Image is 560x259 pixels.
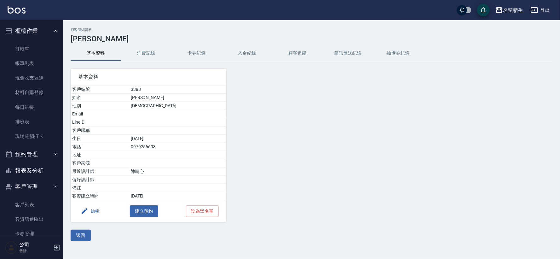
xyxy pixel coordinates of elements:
button: 名留新生 [493,4,526,17]
button: 入金紀錄 [222,46,272,61]
td: 電話 [71,143,129,151]
h5: 公司 [19,242,51,248]
button: 客戶管理 [3,179,61,195]
p: 會計 [19,248,51,254]
td: Email [71,110,129,118]
td: 最近設計師 [71,168,129,176]
a: 每日結帳 [3,100,61,115]
button: 設為黑名單 [186,205,219,217]
td: 客戶編號 [71,85,129,94]
td: 地址 [71,151,129,159]
a: 打帳單 [3,42,61,56]
td: 偏好設計師 [71,176,129,184]
td: LineID [71,118,129,127]
button: save [477,4,490,16]
a: 卡券管理 [3,227,61,241]
a: 排班表 [3,115,61,129]
button: 消費記錄 [121,46,171,61]
img: Logo [8,6,26,14]
td: [PERSON_NAME] [129,94,226,102]
button: 簡訊發送紀錄 [323,46,373,61]
h3: [PERSON_NAME] [71,34,552,43]
td: 客資建立時間 [71,192,129,200]
button: 櫃檯作業 [3,23,61,39]
button: 卡券紀錄 [171,46,222,61]
button: 報表及分析 [3,162,61,179]
td: 3388 [129,85,226,94]
button: 編輯 [78,205,102,217]
button: 登出 [528,4,552,16]
div: 名留新生 [503,6,523,14]
td: 0979256603 [129,143,226,151]
td: 備註 [71,184,129,192]
td: [DATE] [129,135,226,143]
td: 客戶來源 [71,159,129,168]
td: 陳晴心 [129,168,226,176]
td: 生日 [71,135,129,143]
button: 建立預約 [130,205,158,217]
td: [DEMOGRAPHIC_DATA] [129,102,226,110]
button: 返回 [71,230,91,241]
td: 性別 [71,102,129,110]
h2: 顧客詳細資料 [71,28,552,32]
td: [DATE] [129,192,226,200]
a: 帳單列表 [3,56,61,71]
td: 姓名 [71,94,129,102]
td: 客戶暱稱 [71,127,129,135]
a: 現金收支登錄 [3,71,61,85]
button: 基本資料 [71,46,121,61]
button: 抽獎券紀錄 [373,46,424,61]
button: 預約管理 [3,146,61,162]
span: 基本資料 [78,74,219,80]
img: Person [5,241,18,254]
button: 顧客追蹤 [272,46,323,61]
a: 現場電腦打卡 [3,129,61,144]
a: 客資篩選匯出 [3,212,61,227]
a: 客戶列表 [3,197,61,212]
a: 材料自購登錄 [3,85,61,100]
